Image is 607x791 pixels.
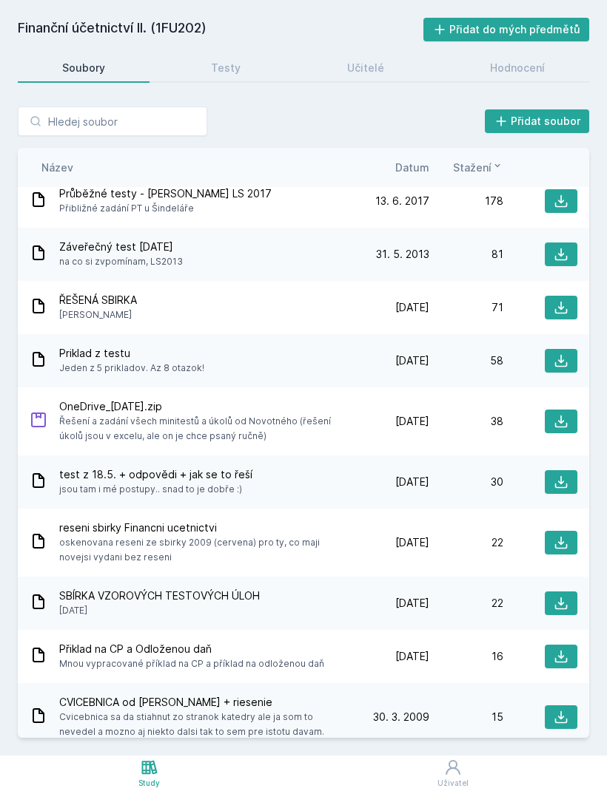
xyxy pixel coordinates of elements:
[453,160,503,175] button: Stažení
[429,247,503,262] div: 81
[395,160,429,175] button: Datum
[395,649,429,664] span: [DATE]
[59,535,349,565] span: oskenovana reseni ze sbirky 2009 (cervena) pro ty, co maji novejsi vydani bez reseni
[453,160,492,175] span: Stažení
[429,710,503,724] div: 15
[485,109,590,133] button: Přidat soubor
[395,596,429,611] span: [DATE]
[18,106,207,136] input: Hledej soubor
[41,160,73,175] button: Název
[423,18,590,41] button: Přidat do mých předmětů
[59,520,349,535] span: reseni sbirky Financni ucetnictvi
[59,603,260,618] span: [DATE]
[429,353,503,368] div: 58
[59,201,272,216] span: Přibližné zadání PT u Šindeláře
[59,467,252,482] span: test z 18.5. + odpovědi + jak se to řeší
[395,414,429,429] span: [DATE]
[429,649,503,664] div: 16
[18,18,423,41] h2: Finanční účetnictví II. (1FU202)
[373,710,429,724] span: 30. 3. 2009
[375,194,429,208] span: 13. 6. 2017
[59,346,204,361] span: Priklad z testu
[59,399,349,414] span: OneDrive_[DATE].zip
[437,778,469,789] div: Uživatel
[62,61,105,75] div: Soubory
[446,53,590,83] a: Hodnocení
[59,240,183,254] span: Záveřečný test [DATE]
[59,695,349,710] span: CVICEBNICA od [PERSON_NAME] + riesenie
[59,710,349,739] span: Cvicebnica sa da stiahnut zo stranok katedry ale ja som to nevedel a mozno aj niekto dalsi tak to...
[59,642,324,656] span: Přiklad na CP a Odloženou daň
[429,300,503,315] div: 71
[59,254,183,269] span: na co si zvpomínam, LS2013
[395,300,429,315] span: [DATE]
[490,61,545,75] div: Hodnocení
[59,308,137,322] span: [PERSON_NAME]
[303,53,429,83] a: Učitelé
[395,535,429,550] span: [DATE]
[59,482,252,497] span: jsou tam i mé postupy.. snad to je dobře :)
[429,535,503,550] div: 22
[138,778,160,789] div: Study
[18,53,150,83] a: Soubory
[211,61,241,75] div: Testy
[429,475,503,489] div: 30
[59,186,272,201] span: Průběžné testy - [PERSON_NAME] LS 2017
[59,361,204,376] span: Jeden z 5 prikladov. Az 8 otazok!
[59,293,137,308] span: ŘEŠENÁ SBIRKA
[59,656,324,671] span: Mnou vypracované příklad na CP a příklad na odloženou daň
[30,411,47,432] div: ZIP
[429,194,503,208] div: 178
[167,53,286,83] a: Testy
[376,247,429,262] span: 31. 5. 2013
[429,596,503,611] div: 22
[429,414,503,429] div: 38
[395,475,429,489] span: [DATE]
[395,353,429,368] span: [DATE]
[347,61,384,75] div: Učitelé
[59,414,349,444] span: Řešení a zadání všech minitestů a úkolů od Novotného (řešení úkolů jsou v excelu, ale on je chce ...
[59,588,260,603] span: SBÍRKA VZOROVÝCH TESTOVÝCH ÚLOH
